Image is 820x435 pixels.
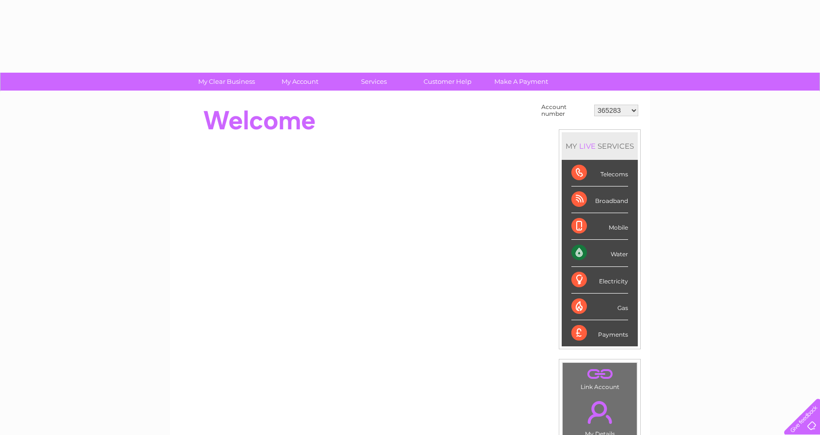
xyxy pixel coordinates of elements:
[571,240,628,266] div: Water
[187,73,267,91] a: My Clear Business
[571,267,628,294] div: Electricity
[334,73,414,91] a: Services
[408,73,488,91] a: Customer Help
[562,132,638,160] div: MY SERVICES
[571,213,628,240] div: Mobile
[577,141,598,151] div: LIVE
[571,294,628,320] div: Gas
[562,362,637,393] td: Link Account
[565,365,634,382] a: .
[571,160,628,186] div: Telecoms
[260,73,340,91] a: My Account
[571,186,628,213] div: Broadband
[565,395,634,429] a: .
[571,320,628,346] div: Payments
[539,101,592,120] td: Account number
[481,73,561,91] a: Make A Payment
